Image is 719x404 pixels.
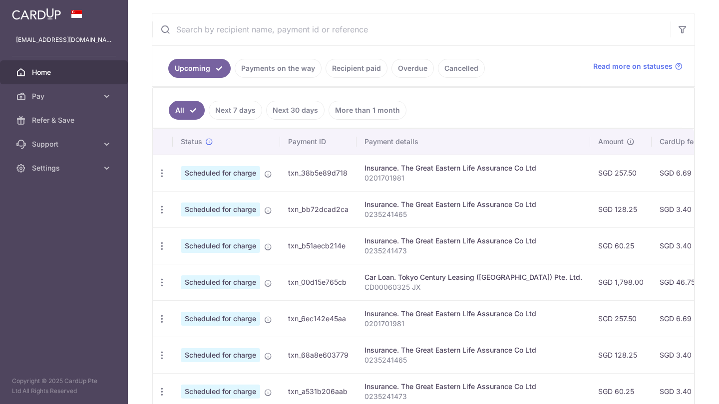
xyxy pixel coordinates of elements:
a: Cancelled [438,59,485,78]
span: CardUp fee [660,137,698,147]
td: SGD 257.50 [590,300,652,337]
span: Pay [32,91,98,101]
a: Payments on the way [235,59,322,78]
span: Status [181,137,202,147]
span: Home [32,67,98,77]
a: All [169,101,205,120]
span: Scheduled for charge [181,166,260,180]
td: txn_6ec142e45aa [280,300,357,337]
p: 0235241465 [364,209,582,219]
img: CardUp [12,8,61,20]
span: Scheduled for charge [181,275,260,289]
div: Insurance. The Great Eastern Life Assurance Co Ltd [364,163,582,173]
p: 0235241465 [364,355,582,365]
td: SGD 1,798.00 [590,264,652,300]
div: Insurance. The Great Eastern Life Assurance Co Ltd [364,236,582,246]
td: SGD 128.25 [590,337,652,373]
td: SGD 46.75 [652,264,717,300]
span: Read more on statuses [593,61,673,71]
div: Insurance. The Great Eastern Life Assurance Co Ltd [364,200,582,209]
td: SGD 3.40 [652,191,717,227]
a: Recipient paid [326,59,387,78]
span: Amount [598,137,624,147]
td: SGD 60.25 [590,227,652,264]
p: CD00060325 JX [364,282,582,292]
p: 0201701981 [364,173,582,183]
a: More than 1 month [329,101,406,120]
span: Support [32,139,98,149]
td: txn_38b5e89d718 [280,155,357,191]
input: Search by recipient name, payment id or reference [152,13,671,45]
td: SGD 6.69 [652,155,717,191]
td: txn_b51aecb214e [280,227,357,264]
span: Scheduled for charge [181,348,260,362]
td: txn_00d15e765cb [280,264,357,300]
a: Read more on statuses [593,61,683,71]
td: SGD 257.50 [590,155,652,191]
a: Next 30 days [266,101,325,120]
td: txn_bb72dcad2ca [280,191,357,227]
td: SGD 128.25 [590,191,652,227]
p: 0235241473 [364,246,582,256]
span: Scheduled for charge [181,239,260,253]
div: Insurance. The Great Eastern Life Assurance Co Ltd [364,345,582,355]
div: Insurance. The Great Eastern Life Assurance Co Ltd [364,309,582,319]
th: Payment ID [280,129,357,155]
td: SGD 3.40 [652,337,717,373]
span: Scheduled for charge [181,385,260,399]
th: Payment details [357,129,590,155]
td: SGD 3.40 [652,227,717,264]
a: Next 7 days [209,101,262,120]
span: Scheduled for charge [181,202,260,216]
a: Overdue [391,59,434,78]
span: Scheduled for charge [181,312,260,326]
div: Insurance. The Great Eastern Life Assurance Co Ltd [364,382,582,392]
p: 0201701981 [364,319,582,329]
span: Settings [32,163,98,173]
a: Upcoming [168,59,231,78]
td: SGD 6.69 [652,300,717,337]
span: Refer & Save [32,115,98,125]
p: 0235241473 [364,392,582,402]
div: Car Loan. Tokyo Century Leasing ([GEOGRAPHIC_DATA]) Pte. Ltd. [364,272,582,282]
td: txn_68a8e603779 [280,337,357,373]
p: [EMAIL_ADDRESS][DOMAIN_NAME] [16,35,112,45]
